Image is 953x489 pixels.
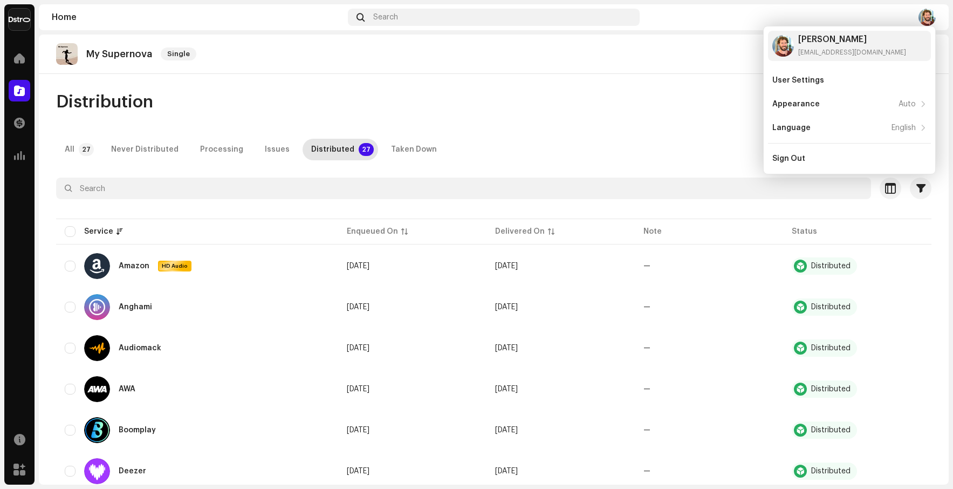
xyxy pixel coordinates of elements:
div: Home [52,13,344,22]
div: Distributed [811,385,851,393]
span: Sep 27, 2025 [347,303,369,311]
div: Taken Down [391,139,437,160]
div: Sign Out [772,154,805,163]
img: e1256b96-81f9-4690-b4fd-e3d002e35dad [56,43,78,65]
span: HD Audio [159,262,190,270]
div: English [892,124,916,132]
span: Sep 28, 2025 [495,262,518,270]
span: Sep 28, 2025 [495,426,518,434]
input: Search [56,178,871,199]
div: Service [84,226,113,237]
div: Delivered On [495,226,545,237]
div: User Settings [772,76,824,85]
span: Distribution [56,91,153,113]
div: Distributed [811,262,851,270]
span: Sep 28, 2025 [495,303,518,311]
span: Sep 27, 2025 [347,344,369,352]
re-a-table-badge: — [643,344,650,352]
img: 597ea4bc-a932-40e2-8291-8e47d2654e5d [772,35,794,57]
div: Anghami [119,303,152,311]
div: Boomplay [119,426,156,434]
span: Sep 27, 2025 [347,262,369,270]
span: Sep 28, 2025 [495,467,518,475]
div: All [65,139,74,160]
div: Auto [899,100,916,108]
p-badge: 27 [79,143,94,156]
div: Audiomack [119,344,161,352]
div: Distributed [811,467,851,475]
p: My Supernova [86,49,152,60]
div: Distributed [811,344,851,352]
re-a-table-badge: — [643,303,650,311]
div: [EMAIL_ADDRESS][DOMAIN_NAME] [798,48,906,57]
re-m-nav-item: Language [768,117,931,139]
div: Enqueued On [347,226,398,237]
re-a-table-badge: — [643,262,650,270]
div: Deezer [119,467,146,475]
div: [PERSON_NAME] [798,35,906,44]
re-m-nav-item: Sign Out [768,148,931,169]
div: Distributed [811,426,851,434]
span: Single [161,47,196,60]
div: Never Distributed [111,139,179,160]
re-a-table-badge: — [643,385,650,393]
div: Distributed [311,139,354,160]
p-badge: 27 [359,143,374,156]
re-a-table-badge: — [643,467,650,475]
span: Sep 28, 2025 [495,344,518,352]
img: 597ea4bc-a932-40e2-8291-8e47d2654e5d [918,9,936,26]
re-a-table-badge: — [643,426,650,434]
span: Sep 27, 2025 [347,426,369,434]
span: Search [373,13,398,22]
div: Processing [200,139,243,160]
re-m-nav-item: User Settings [768,70,931,91]
div: Issues [265,139,290,160]
img: a754eb8e-f922-4056-8001-d1d15cdf72ef [9,9,30,30]
div: Distributed [811,303,851,311]
div: Amazon [119,262,149,270]
div: Language [772,124,811,132]
div: Appearance [772,100,820,108]
div: AWA [119,385,135,393]
span: Sep 28, 2025 [495,385,518,393]
span: Sep 27, 2025 [347,467,369,475]
re-m-nav-item: Appearance [768,93,931,115]
span: Sep 27, 2025 [347,385,369,393]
